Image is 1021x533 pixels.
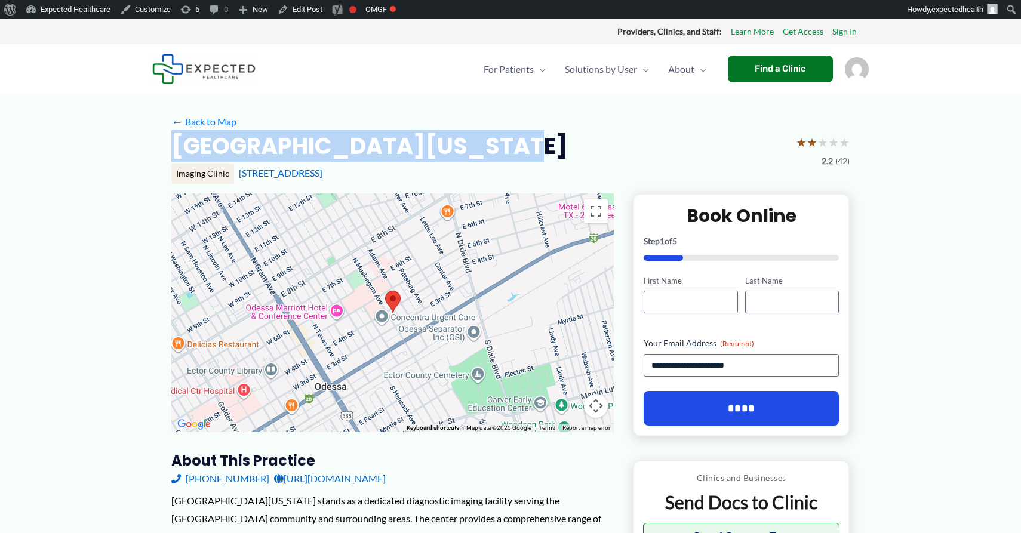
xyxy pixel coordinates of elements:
button: Toggle fullscreen view [584,199,608,223]
a: [URL][DOMAIN_NAME] [274,470,386,488]
span: Menu Toggle [637,48,649,90]
span: ★ [807,131,817,153]
h3: About this practice [171,451,614,470]
span: Solutions by User [565,48,637,90]
img: Expected Healthcare Logo - side, dark font, small [152,54,256,84]
div: Focus keyphrase not set [349,6,356,13]
a: [PHONE_NUMBER] [171,470,269,488]
a: AboutMenu Toggle [659,48,716,90]
span: ← [171,116,183,127]
a: Find a Clinic [728,56,833,82]
span: ★ [839,131,850,153]
h2: Book Online [644,204,839,227]
span: 2.2 [822,153,833,169]
span: 5 [672,236,677,246]
span: (42) [835,153,850,169]
p: Step of [644,237,839,245]
span: Menu Toggle [694,48,706,90]
label: First Name [644,275,737,286]
label: Last Name [745,275,839,286]
a: Terms (opens in new tab) [539,424,555,431]
span: expectedhealth [931,5,983,14]
button: Map camera controls [584,394,608,418]
label: Your Email Address [644,337,839,349]
h2: [GEOGRAPHIC_DATA][US_STATE] [171,131,568,161]
img: Google [174,417,214,432]
a: Get Access [783,24,823,39]
p: Clinics and Businesses [643,470,839,486]
span: For Patients [484,48,534,90]
span: Map data ©2025 Google [466,424,531,431]
span: ★ [817,131,828,153]
a: For PatientsMenu Toggle [474,48,555,90]
a: Report a map error [562,424,610,431]
span: Menu Toggle [534,48,546,90]
a: Sign In [832,24,857,39]
div: Imaging Clinic [171,164,234,184]
a: ←Back to Map [171,113,236,131]
a: Learn More [731,24,774,39]
button: Keyboard shortcuts [407,424,459,432]
strong: Providers, Clinics, and Staff: [617,26,722,36]
span: ★ [828,131,839,153]
nav: Primary Site Navigation [474,48,716,90]
a: Solutions by UserMenu Toggle [555,48,659,90]
span: About [668,48,694,90]
a: [STREET_ADDRESS] [239,167,322,178]
span: ★ [796,131,807,153]
span: 1 [660,236,665,246]
span: (Required) [720,339,754,348]
p: Send Docs to Clinic [643,491,839,514]
a: Open this area in Google Maps (opens a new window) [174,417,214,432]
a: Account icon link [845,62,869,73]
